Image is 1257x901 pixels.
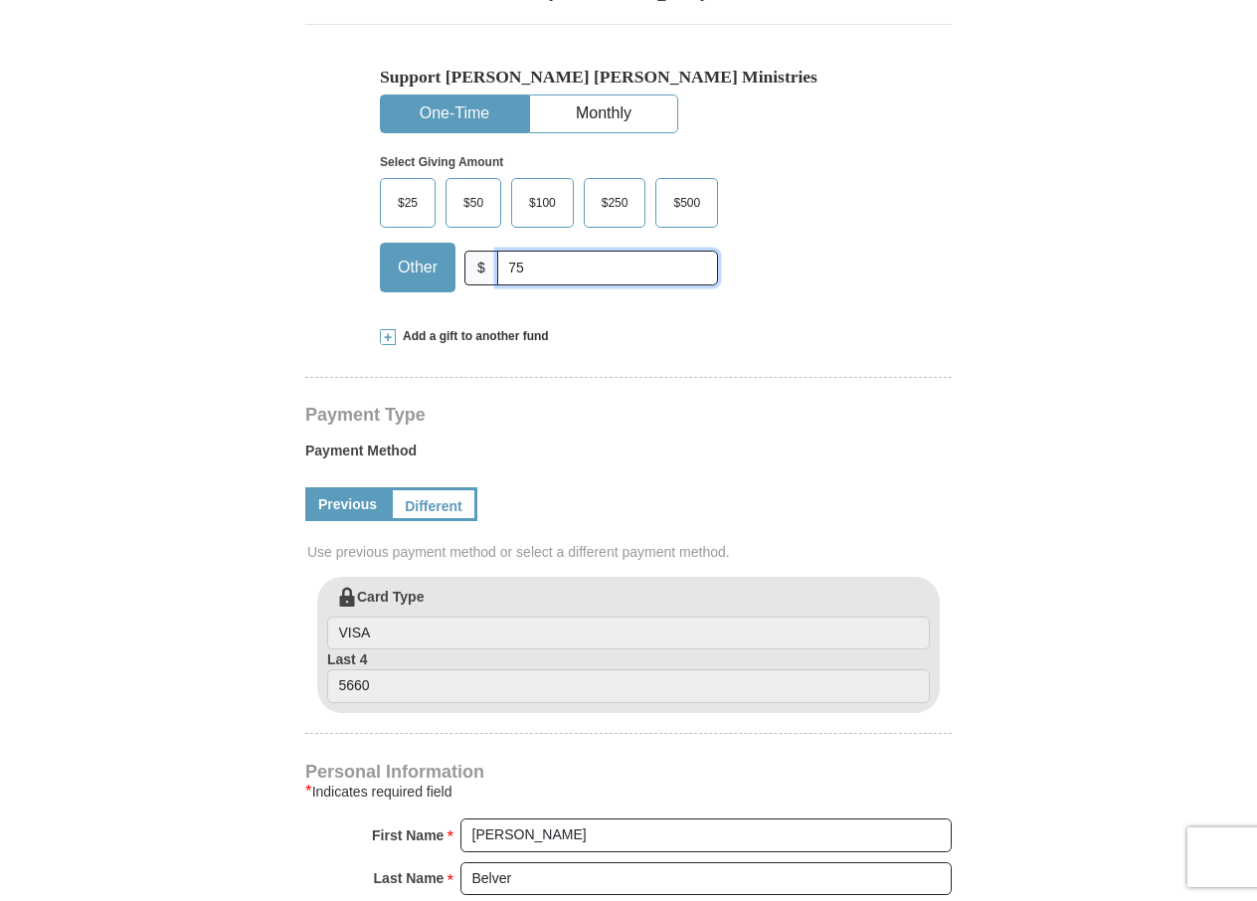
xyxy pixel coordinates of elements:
[464,251,498,285] span: $
[380,155,503,169] strong: Select Giving Amount
[497,251,718,285] input: Other Amount
[374,864,445,892] strong: Last Name
[381,95,528,132] button: One-Time
[663,188,710,218] span: $500
[305,407,952,423] h4: Payment Type
[305,487,390,521] a: Previous
[453,188,493,218] span: $50
[327,617,930,650] input: Card Type
[388,188,428,218] span: $25
[327,669,930,703] input: Last 4
[390,487,477,521] a: Different
[380,67,877,88] h5: Support [PERSON_NAME] [PERSON_NAME] Ministries
[388,253,448,282] span: Other
[327,649,930,703] label: Last 4
[530,95,677,132] button: Monthly
[305,780,952,804] div: Indicates required field
[327,587,930,650] label: Card Type
[305,441,952,470] label: Payment Method
[372,821,444,849] strong: First Name
[519,188,566,218] span: $100
[305,764,952,780] h4: Personal Information
[396,328,549,345] span: Add a gift to another fund
[592,188,638,218] span: $250
[307,542,954,562] span: Use previous payment method or select a different payment method.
